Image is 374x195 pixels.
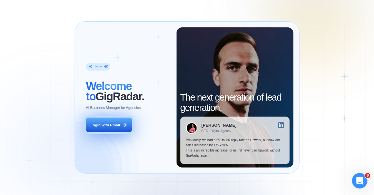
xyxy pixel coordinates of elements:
[201,129,208,133] div: CEO
[86,81,171,102] h2: ‍ GigRadar.
[186,138,284,158] p: Previously, we had a 5% to 7% reply rate on Upwork, but now our sales increased by 17%-20%. This ...
[211,129,231,133] div: Digital Agency
[86,118,132,132] button: Login with Email
[95,65,102,69] div: Login
[180,92,290,113] h2: The next generation of lead generation.
[201,123,236,127] div: [PERSON_NAME]
[365,173,370,178] span: 8
[86,80,132,102] span: Welcome to
[352,173,368,189] iframe: Intercom live chat
[86,105,141,110] p: AI Business Manager for Agencies
[90,122,120,128] div: Login with Email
